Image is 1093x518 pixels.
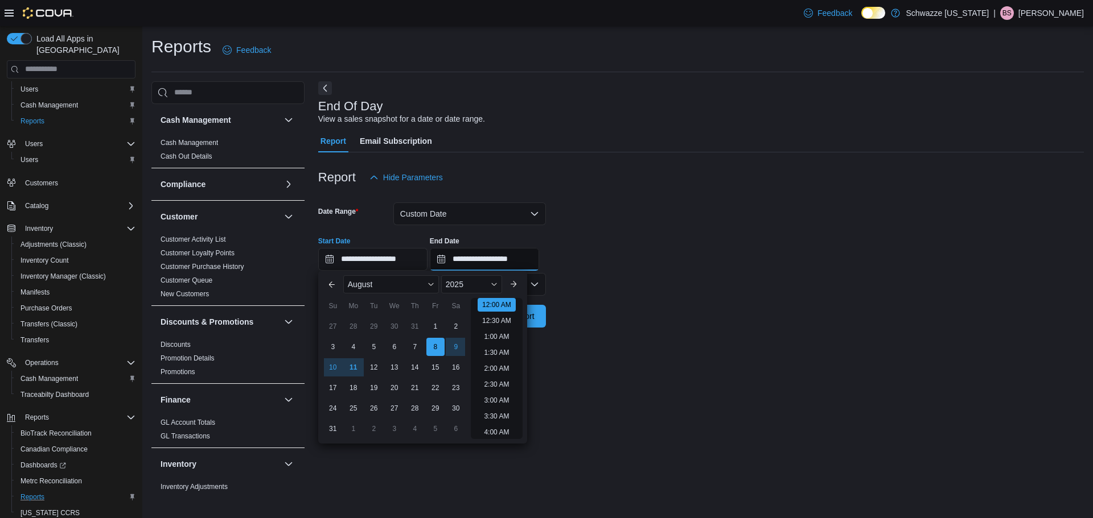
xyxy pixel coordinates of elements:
button: Discounts & Promotions [282,315,295,329]
div: day-21 [406,379,424,397]
div: August, 2025 [323,316,466,439]
span: Reports [20,411,135,424]
li: 1:30 AM [479,346,513,359]
a: Dashboards [16,458,71,472]
div: day-15 [426,358,445,376]
span: [US_STATE] CCRS [20,508,80,517]
a: Dashboards [11,457,140,473]
span: Transfers [16,333,135,347]
span: Users [16,82,135,96]
div: Sa [447,297,465,315]
div: day-29 [426,399,445,417]
span: Transfers (Classic) [20,320,77,329]
li: 1:00 AM [479,330,513,343]
div: day-2 [365,420,383,438]
button: Reports [2,409,140,425]
a: Traceabilty Dashboard [16,388,93,401]
a: Transfers (Classic) [16,317,82,331]
div: View a sales snapshot for a date or date range. [318,113,485,125]
button: Custom Date [393,202,546,225]
div: day-24 [324,399,342,417]
div: day-9 [447,338,465,356]
span: Reports [16,490,135,504]
a: Customer Activity List [161,235,226,243]
button: Inventory Manager (Classic) [11,268,140,284]
div: day-20 [385,379,404,397]
a: Customer Loyalty Points [161,249,235,257]
div: day-26 [365,399,383,417]
div: Su [324,297,342,315]
span: Hide Parameters [383,172,443,183]
div: Th [406,297,424,315]
span: Reports [16,114,135,128]
div: day-3 [385,420,404,438]
div: day-19 [365,379,383,397]
span: Users [25,139,43,148]
button: Finance [282,393,295,407]
div: Button. Open the month selector. August is currently selected. [343,275,439,293]
label: End Date [430,237,459,246]
span: Cash Management [16,372,135,386]
li: 2:00 AM [479,362,513,375]
span: Promotions [161,367,195,376]
button: Compliance [282,177,295,191]
div: day-30 [447,399,465,417]
span: Email Subscription [360,130,432,152]
span: GL Account Totals [161,418,215,427]
span: Inventory Count [16,254,135,267]
div: day-25 [344,399,363,417]
button: Reports [11,113,140,129]
button: Inventory [161,458,280,470]
div: day-30 [385,317,404,335]
span: Manifests [20,288,50,297]
li: 12:30 AM [478,314,516,328]
a: Cash Management [161,139,218,147]
h3: Compliance [161,179,206,190]
span: Canadian Compliance [20,445,88,454]
button: Operations [20,356,63,370]
div: day-5 [365,338,383,356]
label: Start Date [318,237,351,246]
div: day-4 [344,338,363,356]
li: 12:00 AM [478,298,516,312]
span: Report [320,130,346,152]
a: Customer Queue [161,276,212,284]
a: Discounts [161,341,191,349]
button: Inventory Count [11,252,140,268]
button: Users [11,152,140,168]
span: Purchase Orders [20,304,72,313]
button: Inventory [20,222,57,235]
span: Customer Queue [161,276,212,285]
div: Mo [344,297,363,315]
button: Operations [2,355,140,371]
div: Customer [151,233,305,305]
a: Promotion Details [161,354,215,362]
button: Previous Month [323,275,341,293]
span: Operations [25,358,59,367]
a: Adjustments (Classic) [16,238,91,251]
button: Cash Management [11,371,140,387]
h3: Inventory [161,458,196,470]
div: day-16 [447,358,465,376]
div: day-17 [324,379,342,397]
span: Feedback [236,44,271,56]
div: day-6 [385,338,404,356]
a: Cash Management [16,98,83,112]
span: Customers [25,179,58,188]
div: day-3 [324,338,342,356]
span: Customer Activity List [161,235,226,244]
span: Users [20,137,135,151]
div: day-29 [365,317,383,335]
span: Catalog [25,201,48,210]
button: Transfers [11,332,140,348]
a: Customers [20,176,63,190]
span: Inventory Adjustments [161,482,228,491]
a: Users [16,153,43,167]
h1: Reports [151,35,211,58]
span: Catalog [20,199,135,213]
button: Cash Management [161,114,280,126]
a: GL Transactions [161,432,210,440]
p: Schwazze [US_STATE] [906,6,989,20]
div: Tu [365,297,383,315]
